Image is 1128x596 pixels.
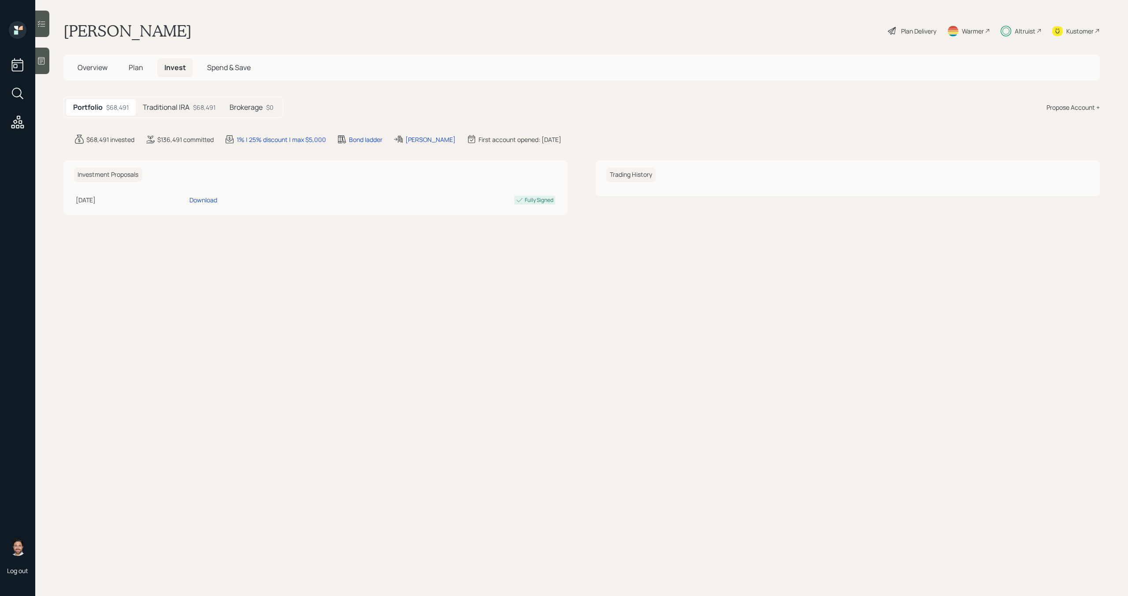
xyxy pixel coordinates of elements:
div: Download [189,195,217,205]
div: $68,491 [193,103,215,112]
div: Plan Delivery [901,26,936,36]
div: [PERSON_NAME] [405,135,456,144]
div: Log out [7,566,28,575]
h5: Traditional IRA [143,103,189,112]
img: michael-russo-headshot.png [9,538,26,556]
span: Invest [164,63,186,72]
div: $68,491 invested [86,135,134,144]
h1: [PERSON_NAME] [63,21,192,41]
div: [DATE] [76,195,186,205]
div: $0 [266,103,274,112]
span: Plan [129,63,143,72]
div: Bond ladder [349,135,382,144]
div: Altruist [1015,26,1035,36]
div: 1% | 25% discount | max $5,000 [237,135,326,144]
h5: Portfolio [73,103,103,112]
div: Warmer [962,26,984,36]
span: Overview [78,63,108,72]
h6: Investment Proposals [74,168,142,182]
div: $136,491 committed [157,135,214,144]
span: Spend & Save [207,63,251,72]
div: $68,491 [106,103,129,112]
div: Fully Signed [525,196,553,204]
div: Propose Account + [1046,103,1100,112]
h5: Brokerage [230,103,263,112]
div: First account opened: [DATE] [479,135,561,144]
h6: Trading History [606,168,656,182]
div: Kustomer [1066,26,1094,36]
